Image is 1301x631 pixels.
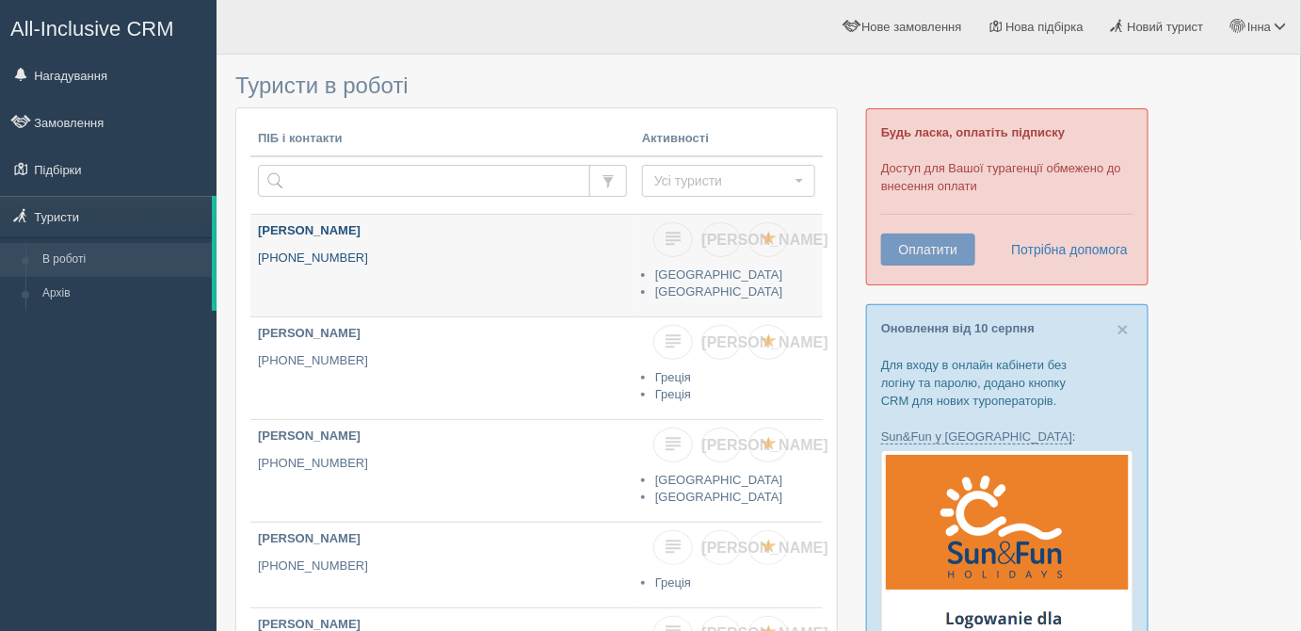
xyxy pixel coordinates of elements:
[866,108,1148,285] div: Доступ для Вашої турагенції обмежено до внесення оплати
[881,234,975,266] button: Оплатити
[258,558,627,575] p: [PHONE_NUMBER]
[1,1,216,53] a: All-Inclusive CRM
[34,277,212,311] a: Архів
[10,17,174,40] span: All-Inclusive CRM
[250,420,634,522] a: [PERSON_NAME] [PHONE_NUMBER]
[701,222,741,257] a: [PERSON_NAME]
[881,125,1065,139] b: Будь ласка, оплатіть підписку
[258,326,361,340] b: [PERSON_NAME]
[258,429,361,443] b: [PERSON_NAME]
[702,232,828,248] span: [PERSON_NAME]
[999,234,1129,266] a: Потрібна допомога
[1247,20,1271,34] span: Інна
[258,223,361,237] b: [PERSON_NAME]
[258,531,361,545] b: [PERSON_NAME]
[701,428,741,462] a: [PERSON_NAME]
[861,20,961,34] span: Нове замовлення
[655,267,782,282] a: [GEOGRAPHIC_DATA]
[655,387,691,401] a: Греція
[701,530,741,565] a: [PERSON_NAME]
[642,165,815,197] button: Усі туристи
[655,370,691,384] a: Греція
[258,250,627,267] p: [PHONE_NUMBER]
[250,317,634,419] a: [PERSON_NAME] [PHONE_NUMBER]
[1005,20,1084,34] span: Нова підбірка
[881,429,1072,445] a: Sun&Fun у [GEOGRAPHIC_DATA]
[881,321,1035,335] a: Оновлення від 10 серпня
[702,540,828,556] span: [PERSON_NAME]
[701,325,741,360] a: [PERSON_NAME]
[655,284,782,299] a: [GEOGRAPHIC_DATA]
[881,428,1133,445] p: :
[1117,318,1129,340] span: ×
[655,575,691,590] a: Греція
[702,437,828,453] span: [PERSON_NAME]
[702,334,828,350] span: [PERSON_NAME]
[250,122,634,156] th: ПІБ і контакти
[258,352,627,370] p: [PHONE_NUMBER]
[881,356,1133,410] p: Для входу в онлайн кабінети без логіну та паролю, додано кнопку CRM для нових туроператорів.
[655,490,782,504] a: [GEOGRAPHIC_DATA]
[1127,20,1203,34] span: Новий турист
[34,243,212,277] a: В роботі
[258,165,590,197] input: Пошук за ПІБ, паспортом або контактами
[634,122,823,156] th: Активності
[654,171,791,190] span: Усі туристи
[258,617,361,631] b: [PERSON_NAME]
[250,523,634,607] a: [PERSON_NAME] [PHONE_NUMBER]
[258,455,627,473] p: [PHONE_NUMBER]
[1117,319,1129,339] button: Close
[655,473,782,487] a: [GEOGRAPHIC_DATA]
[250,215,634,316] a: [PERSON_NAME] [PHONE_NUMBER]
[235,73,409,98] span: Туристи в роботі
